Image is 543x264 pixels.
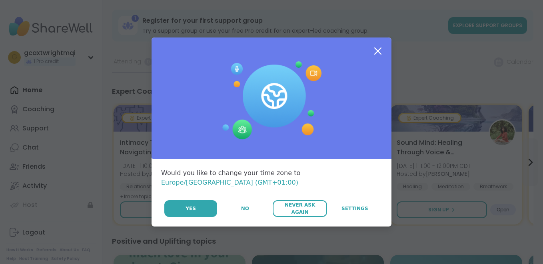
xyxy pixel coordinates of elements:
span: Settings [341,205,368,212]
img: Session Experience [222,61,321,140]
button: Never Ask Again [273,200,327,217]
button: Yes [164,200,217,217]
a: Settings [328,200,382,217]
span: Europe/[GEOGRAPHIC_DATA] (GMT+01:00) [161,179,298,186]
span: Never Ask Again [277,201,323,216]
div: Would you like to change your time zone to [161,168,382,187]
span: No [241,205,249,212]
span: Yes [186,205,196,212]
button: No [218,200,272,217]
